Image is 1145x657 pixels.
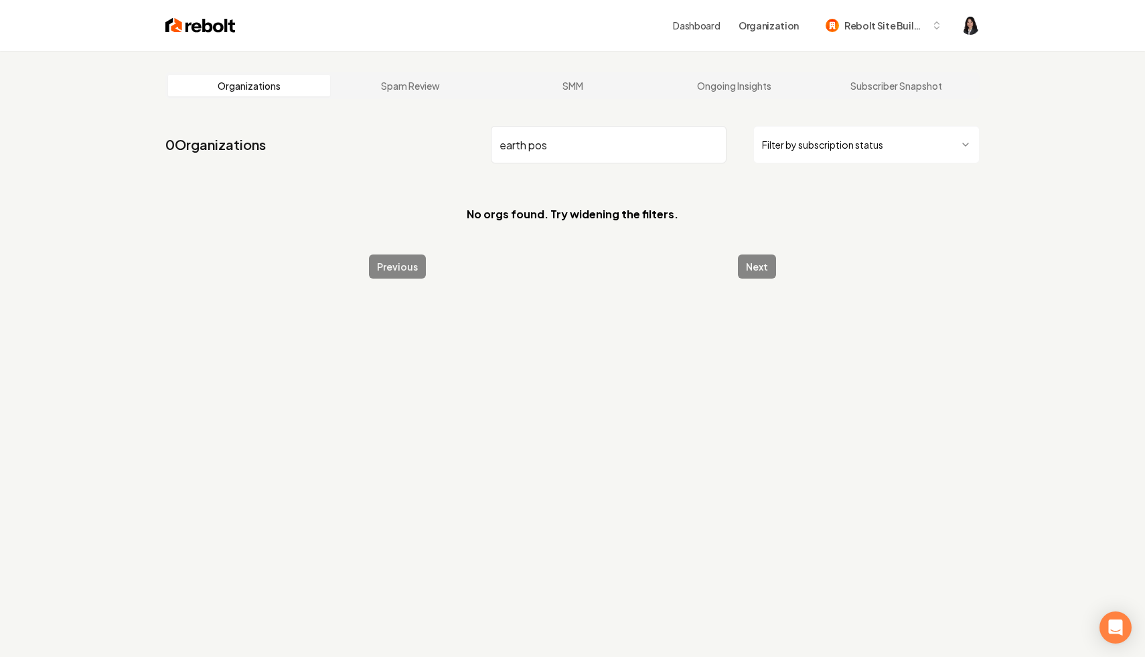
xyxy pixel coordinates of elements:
span: Rebolt Site Builder [844,19,926,33]
a: SMM [491,75,654,96]
section: No orgs found. Try widening the filters. [165,185,980,244]
a: 0Organizations [165,135,266,154]
a: Dashboard [673,19,720,32]
a: Ongoing Insights [654,75,816,96]
a: Organizations [168,75,330,96]
img: Rebolt Logo [165,16,236,35]
div: Open Intercom Messenger [1099,611,1132,644]
a: Subscriber Snapshot [815,75,977,96]
a: Spam Review [330,75,492,96]
img: Rebolt Site Builder [826,19,839,32]
button: Open user button [961,16,980,35]
img: Haley Paramoure [961,16,980,35]
button: Organization [731,13,807,38]
input: Search by name or ID [491,126,727,163]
